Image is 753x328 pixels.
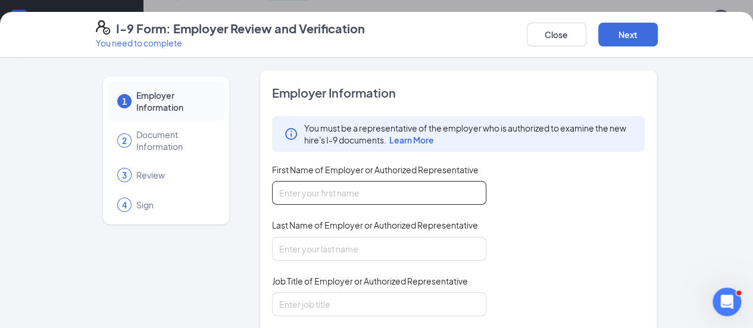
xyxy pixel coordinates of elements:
[122,95,127,107] span: 1
[389,135,434,145] span: Learn More
[272,275,468,287] span: Job Title of Employer or Authorized Representative
[136,129,213,152] span: Document Information
[136,89,213,113] span: Employer Information
[136,199,213,211] span: Sign
[272,219,478,231] span: Last Name of Employer or Authorized Representative
[284,127,298,141] svg: Info
[122,135,127,146] span: 2
[304,122,633,146] span: You must be a representative of the employer who is authorized to examine the new hire's I-9 docu...
[272,292,486,316] input: Enter job title
[96,20,110,35] svg: FormI9EVerifyIcon
[527,23,586,46] button: Close
[122,169,127,181] span: 3
[122,199,127,211] span: 4
[598,23,658,46] button: Next
[96,37,365,49] p: You need to complete
[272,181,486,205] input: Enter your first name
[136,169,213,181] span: Review
[116,20,365,37] h4: I-9 Form: Employer Review and Verification
[272,237,486,261] input: Enter your last name
[386,135,434,145] a: Learn More
[272,164,479,176] span: First Name of Employer or Authorized Representative
[713,288,741,316] iframe: Intercom live chat
[272,85,645,101] span: Employer Information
